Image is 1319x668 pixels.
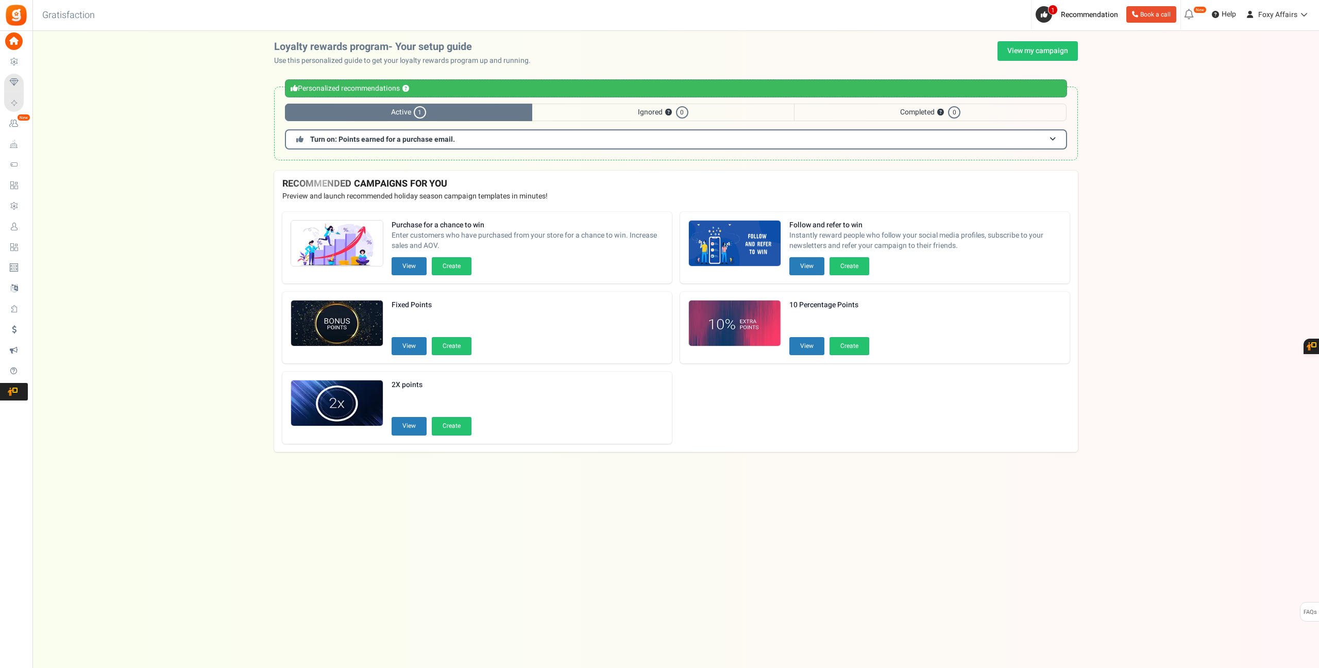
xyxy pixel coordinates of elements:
img: Recommended Campaigns [291,380,383,427]
span: Completed [794,104,1067,121]
button: ? [402,86,409,92]
span: 0 [676,106,688,119]
span: Ignored [532,104,794,121]
button: View [789,257,824,275]
span: Recommendation [1061,9,1118,20]
h3: Gratisfaction [31,5,106,26]
strong: Fixed Points [392,300,471,310]
img: Recommended Campaigns [291,221,383,267]
p: Use this personalized guide to get your loyalty rewards program up and running. [274,56,539,66]
div: Personalized recommendations [285,79,1067,97]
h2: Loyalty rewards program- Your setup guide [274,41,539,53]
button: View [392,417,427,435]
span: 1 [414,106,426,119]
button: ? [937,109,944,116]
button: Create [432,337,471,355]
em: New [17,114,30,121]
a: New [4,115,28,132]
a: Help [1208,6,1240,23]
a: 1 Recommendation [1036,6,1122,23]
button: View [392,337,427,355]
span: 0 [948,106,960,119]
strong: Purchase for a chance to win [392,220,664,230]
em: New [1193,6,1207,13]
span: FAQs [1303,603,1317,622]
button: View [789,337,824,355]
span: Help [1219,9,1236,20]
img: Recommended Campaigns [689,221,781,267]
strong: Follow and refer to win [789,220,1061,230]
span: Foxy Affairs [1258,9,1297,20]
button: View [392,257,427,275]
a: Book a call [1126,6,1176,23]
h4: RECOMMENDED CAMPAIGNS FOR YOU [282,179,1070,189]
p: Preview and launch recommended holiday season campaign templates in minutes! [282,191,1070,202]
strong: 10 Percentage Points [789,300,869,310]
button: Create [830,337,869,355]
img: Recommended Campaigns [689,300,781,347]
img: Recommended Campaigns [291,300,383,347]
span: Active [285,104,532,121]
span: 1 [1048,5,1058,15]
span: Turn on: Points earned for a purchase email. [310,134,455,145]
strong: 2X points [392,380,471,390]
button: Create [432,257,471,275]
button: ? [665,109,672,116]
a: View my campaign [997,41,1078,61]
button: Create [830,257,869,275]
button: Create [432,417,471,435]
span: Enter customers who have purchased from your store for a chance to win. Increase sales and AOV. [392,230,664,251]
span: Instantly reward people who follow your social media profiles, subscribe to your newsletters and ... [789,230,1061,251]
img: Gratisfaction [5,4,28,27]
